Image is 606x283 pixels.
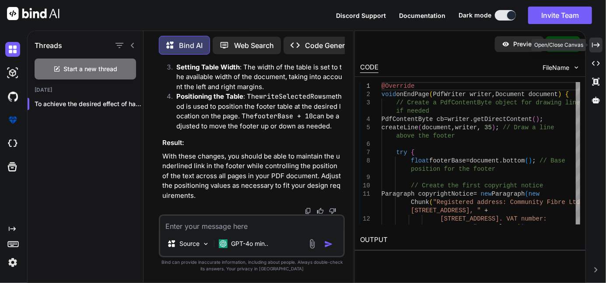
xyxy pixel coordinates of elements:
[502,40,510,48] img: preview
[396,91,430,98] span: onEndPage
[528,7,592,24] button: Invite Team
[176,92,243,100] strong: Positioning the Table
[470,157,499,164] span: document
[360,124,370,132] div: 5
[176,92,343,131] p: : The method is used to position the footer table at the desired location on the page. The can be...
[499,157,503,164] span: .
[573,64,580,71] img: chevron down
[440,215,547,222] span: [STREET_ADDRESS]. VAT number:
[470,116,473,123] span: .
[305,207,312,214] img: copy
[448,116,469,123] span: writer
[360,215,370,223] div: 12
[382,190,473,197] span: Paragraph copyrightNotice
[525,157,529,164] span: (
[529,157,532,164] span: )
[396,99,580,106] span: // Create a PdfContentByte object for drawing line
[532,157,536,164] span: ;
[254,112,313,121] code: footerBase + 10
[360,157,370,165] div: 8
[382,91,396,98] span: void
[525,224,529,231] span: ;
[396,132,455,139] span: above the footer
[565,91,569,98] span: {
[382,124,418,131] span: createLine
[305,40,358,51] p: Code Generator
[539,116,543,123] span: ;
[64,65,118,73] span: Start a new thread
[360,173,370,182] div: 9
[360,99,370,107] div: 3
[219,239,228,248] img: GPT-4o mini
[5,255,20,270] img: settings
[503,124,554,131] span: // Draw a line
[382,116,444,123] span: PdfContentByte cb
[176,62,343,92] p: : The width of the table is set to the available width of the document, taking into account the l...
[399,11,445,20] button: Documentation
[396,149,407,156] span: try
[35,100,143,108] p: To achieve the desired effect of having ...
[307,239,317,249] img: attachment
[336,12,386,19] span: Discord Support
[396,107,430,114] span: if needed
[444,116,448,123] span: =
[360,190,370,198] div: 11
[495,91,558,98] span: Document document
[429,157,466,164] span: footerBase
[179,40,203,51] p: Bind AI
[336,11,386,20] button: Discord Support
[360,182,370,190] div: 10
[532,116,536,123] span: (
[28,86,143,93] h2: [DATE]
[360,148,370,157] div: 7
[411,182,543,189] span: // Create the first copyright notice
[525,190,529,197] span: (
[202,240,210,248] img: Pick Models
[422,124,451,131] span: document
[477,224,480,231] span: ,
[492,124,495,131] span: )
[433,199,584,206] span: "Registered address: Community Fibre Ltd,
[329,207,336,214] img: dislike
[317,207,324,214] img: like
[7,7,60,20] img: Bind AI
[495,124,499,131] span: ;
[259,92,326,101] code: writeSelectedRows
[452,124,455,131] span: ,
[355,230,585,250] h2: OUTPUT
[477,124,480,131] span: ,
[492,91,495,98] span: ,
[539,157,565,164] span: // Base
[532,39,586,51] div: Open/Close Canvas
[429,199,433,206] span: (
[492,190,525,197] span: Paragraph
[518,224,521,231] span: )
[382,83,415,90] span: @Override
[513,40,537,48] p: Preview
[440,224,477,231] span: 115798390"
[411,199,429,206] span: Chunk
[473,190,477,197] span: =
[411,149,414,156] span: {
[411,166,495,173] span: position for the footer
[360,90,370,99] div: 2
[159,259,345,272] p: Bind can provide inaccurate information, including about people. Always double-check its answers....
[176,63,240,71] strong: Setting Table Width
[5,66,20,80] img: darkAi-studio
[455,124,477,131] span: writer
[360,115,370,124] div: 4
[5,136,20,151] img: cloudideIcon
[360,62,378,73] div: CODE
[433,91,492,98] span: PdfWriter writer
[543,63,569,72] span: FileName
[179,239,200,248] p: Source
[484,207,488,214] span: +
[466,157,469,164] span: =
[35,40,62,51] h1: Threads
[5,113,20,128] img: premium
[360,82,370,90] div: 1
[411,207,481,214] span: [STREET_ADDRESS], "
[429,91,433,98] span: (
[411,157,429,164] span: float
[536,116,539,123] span: )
